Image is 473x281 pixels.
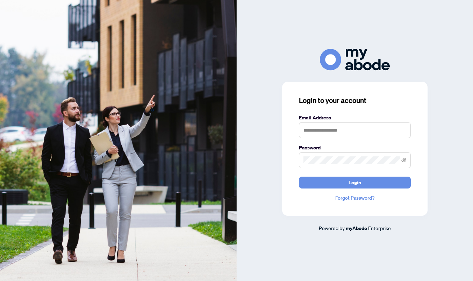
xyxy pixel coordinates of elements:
[299,177,411,188] button: Login
[299,96,411,105] h3: Login to your account
[299,194,411,202] a: Forgot Password?
[401,158,406,163] span: eye-invisible
[299,144,411,151] label: Password
[346,224,367,232] a: myAbode
[368,225,391,231] span: Enterprise
[320,49,390,70] img: ma-logo
[319,225,345,231] span: Powered by
[299,114,411,121] label: Email Address
[349,177,361,188] span: Login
